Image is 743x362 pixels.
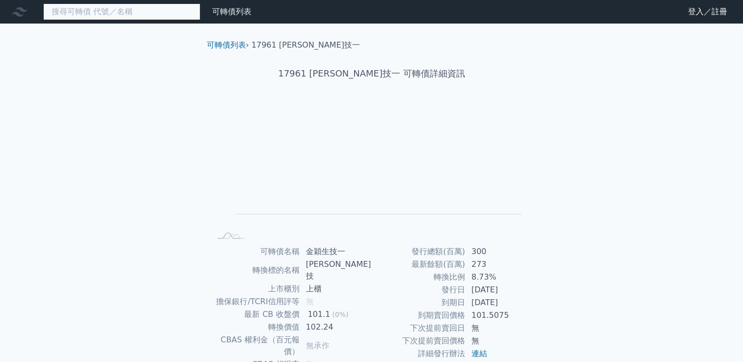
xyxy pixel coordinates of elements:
span: (0%) [332,310,348,318]
td: 到期日 [372,296,466,309]
td: 到期賣回價格 [372,309,466,322]
td: 無 [466,322,533,335]
td: 可轉債名稱 [211,245,300,258]
td: 102.24 [300,321,372,334]
td: 101.5075 [466,309,533,322]
a: 登入／註冊 [680,4,735,20]
td: 300 [466,245,533,258]
td: [PERSON_NAME]技 [300,258,372,283]
td: 下次提前賣回價格 [372,335,466,347]
td: 轉換比例 [372,271,466,284]
div: 101.1 [306,309,332,320]
td: 無 [466,335,533,347]
td: [DATE] [466,284,533,296]
td: 金穎生技一 [300,245,372,258]
a: 連結 [471,349,487,358]
td: 擔保銀行/TCRI信用評等 [211,295,300,308]
g: Chart [227,111,522,229]
a: 可轉債列表 [212,7,251,16]
li: 17961 [PERSON_NAME]技一 [251,39,360,51]
td: 轉換標的名稱 [211,258,300,283]
td: 發行日 [372,284,466,296]
td: 轉換價值 [211,321,300,334]
td: 上市櫃別 [211,283,300,295]
iframe: Chat Widget [694,315,743,362]
a: 可轉債列表 [207,40,246,50]
li: › [207,39,249,51]
td: 下次提前賣回日 [372,322,466,335]
td: 8.73% [466,271,533,284]
td: 最新 CB 收盤價 [211,308,300,321]
td: 273 [466,258,533,271]
td: 詳細發行辦法 [372,347,466,360]
span: 無 [306,297,314,306]
td: CBAS 權利金（百元報價） [211,334,300,358]
span: 無承作 [306,341,330,350]
input: 搜尋可轉債 代號／名稱 [43,3,200,20]
h1: 17961 [PERSON_NAME]技一 可轉債詳細資訊 [199,67,545,80]
td: 發行總額(百萬) [372,245,466,258]
td: [DATE] [466,296,533,309]
td: 最新餘額(百萬) [372,258,466,271]
td: 上櫃 [300,283,372,295]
